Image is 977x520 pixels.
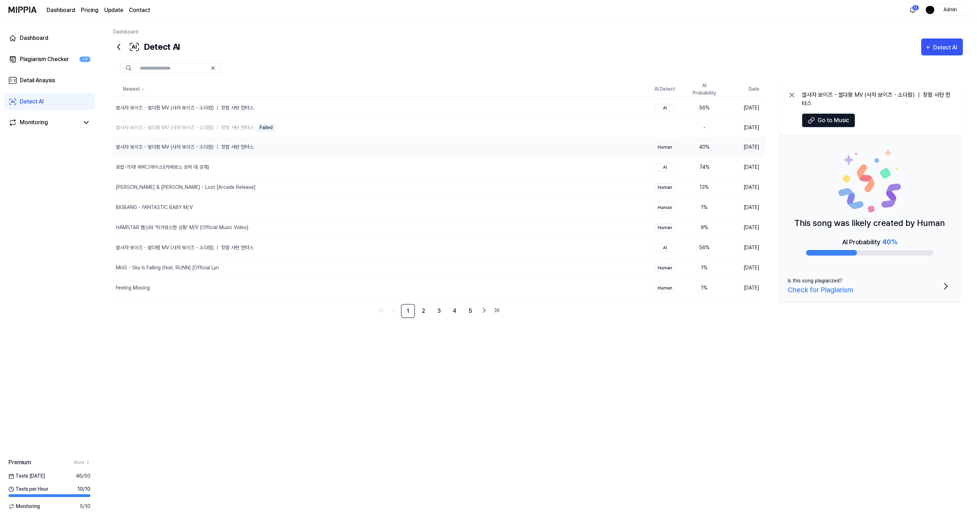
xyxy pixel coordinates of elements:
button: Detect AI [921,38,963,55]
td: [DATE] [724,197,765,217]
a: Detect AI [4,93,95,110]
a: Dashboard [47,6,75,14]
span: Monitoring [8,503,40,510]
a: 2 [416,304,431,318]
a: Go to last page [491,305,503,316]
a: Go to previous page [388,305,399,316]
span: Tests [DATE] [8,472,45,480]
div: 56 % [690,244,718,251]
div: 쌀사자 보이즈 - 쌀다팜 MV (사자 보이즈 - 소다팝) ｜ 창팝 사탄 헌터스 [116,124,254,131]
div: 쌀사자 보이즈 - 쌀다팜 MV (사자 보이즈 - 소다팝) ｜ 창팝 사탄 헌터스 [116,104,254,112]
div: Is this song plagiarized? [788,277,842,285]
td: [DATE] [724,98,765,118]
a: 1 [401,304,415,318]
a: 5 [463,304,477,318]
div: 13 [912,5,919,11]
th: Date [724,81,765,98]
a: Plagiarism Checker+9 [4,51,95,68]
td: [DATE] [724,238,765,258]
th: AI Probability [685,81,724,98]
td: [DATE] [724,258,765,278]
div: Dashboard [20,34,48,42]
a: 3 [432,304,446,318]
div: 74 % [690,163,718,171]
div: Human [655,284,675,292]
div: BIGBANG - FANTASTIC BABY M⧸V [116,204,193,211]
img: profile [926,6,934,14]
div: Human [655,143,675,151]
span: 46 / 50 [76,472,90,480]
a: Detail Anaysis [4,72,95,89]
div: Human [655,203,675,212]
img: Human [838,149,901,213]
button: Is this song plagiarized?Check for Plagiarism [779,270,960,302]
div: MitiS - Sky Is Falling (feat. RUNN) [Official Lyri [116,264,219,271]
button: profileAdmin [923,4,969,16]
div: 40 % [690,143,718,151]
button: Go to Music [802,113,855,127]
img: 알림 [908,6,917,14]
a: Go to next page [479,305,490,316]
span: 40 % [882,238,897,246]
th: AI Detect [645,81,685,98]
nav: pagination [113,304,765,318]
div: AI [655,104,675,112]
div: 13 % [690,184,718,191]
div: Feeling Missing [116,284,150,292]
td: [DATE] [724,278,765,298]
div: Detect AI [933,43,959,52]
div: Plagiarism Checker [20,55,69,64]
div: 쌀사자 보이즈 - 쌀다팜 MV (사자 보이즈 - 소다팝) ｜ 창팝 사탄 헌터스 [116,143,254,151]
span: Tests per Hour [8,485,48,493]
td: [DATE] [724,137,765,157]
div: +9 [79,56,90,62]
div: 1 % [690,264,718,271]
td: [DATE] [724,177,765,197]
div: 1 % [690,284,718,292]
div: Check for Plagiarism [788,285,853,295]
p: This song was likely created by Human [794,217,945,229]
div: AI [655,244,675,252]
div: Detect AI [20,97,44,106]
div: Admin [936,6,964,13]
div: 9 % [690,224,718,231]
div: Detail Anaysis [20,76,55,85]
div: AI Probability [842,237,897,247]
div: Human [655,183,675,192]
div: Human [655,223,675,232]
a: Monitoring [8,118,79,127]
td: - [685,118,724,137]
div: 로팝-가자! 에버그레이스!(카제로스 공략 대 공개) [116,163,209,171]
div: 쌀사자 보이즈 - 쌀다팜 MV (사자 보이즈 - 소다팝) ｜ 창팝 사탄 헌터스 [116,244,254,251]
a: More [74,459,90,466]
td: [DATE] [724,118,765,137]
div: HAMSTAR 햄스타 '허거덩스한 상황' M/V (Official Music Video) [116,224,248,231]
div: AI [655,163,675,172]
a: Update [104,6,123,14]
a: Dashboard [113,29,138,35]
div: Failed [257,123,276,132]
a: Contact [129,6,150,14]
div: Human [655,264,675,272]
div: Monitoring [20,118,48,127]
span: 10 / 10 [77,485,90,493]
img: Search [126,65,131,71]
span: 5 / 10 [80,503,90,510]
span: Premium [8,458,31,467]
td: [DATE] [724,157,765,177]
span: Go to Music [818,116,849,125]
div: [PERSON_NAME] & [PERSON_NAME] - Lost [Arcade Release] [116,184,256,191]
button: Pricing [81,6,99,14]
td: [DATE] [724,217,765,238]
div: 쌀사자 보이즈 - 쌀다팜 MV (사자 보이즈 - 소다팝) ｜ 창팝 사탄 헌터스 [802,91,952,108]
a: Go to Music [802,119,855,125]
div: 1 % [690,204,718,211]
button: 알림13 [907,4,918,16]
a: 4 [448,304,462,318]
a: Dashboard [4,30,95,47]
a: Go to first page [375,305,387,316]
div: Detect AI [113,38,180,55]
div: 56 % [690,104,718,112]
